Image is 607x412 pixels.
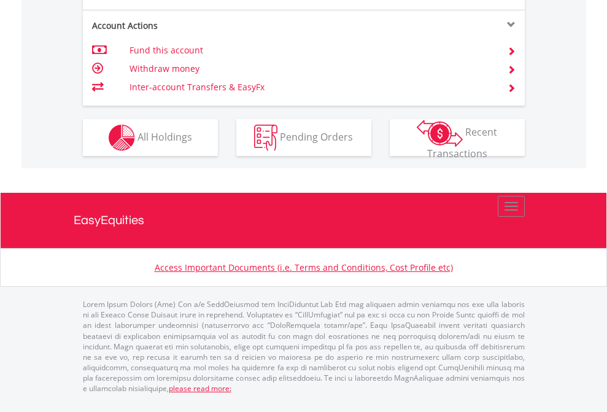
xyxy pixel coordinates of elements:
[83,119,218,156] button: All Holdings
[130,78,492,96] td: Inter-account Transfers & EasyFx
[390,119,525,156] button: Recent Transactions
[130,41,492,60] td: Fund this account
[109,125,135,151] img: holdings-wht.png
[137,130,192,143] span: All Holdings
[130,60,492,78] td: Withdraw money
[169,383,231,394] a: please read more:
[155,262,453,273] a: Access Important Documents (i.e. Terms and Conditions, Cost Profile etc)
[280,130,353,143] span: Pending Orders
[74,193,534,248] a: EasyEquities
[83,299,525,394] p: Lorem Ipsum Dolors (Ame) Con a/e SeddOeiusmod tem InciDiduntut Lab Etd mag aliquaen admin veniamq...
[417,120,463,147] img: transactions-zar-wht.png
[236,119,371,156] button: Pending Orders
[83,20,304,32] div: Account Actions
[254,125,277,151] img: pending_instructions-wht.png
